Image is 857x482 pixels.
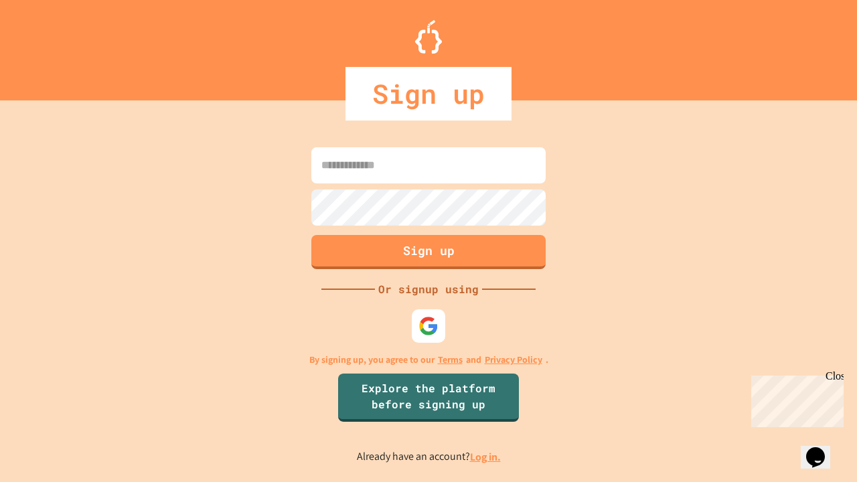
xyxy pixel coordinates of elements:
[415,20,442,54] img: Logo.svg
[345,67,512,120] div: Sign up
[470,450,501,464] a: Log in.
[309,353,548,367] p: By signing up, you agree to our and .
[375,281,482,297] div: Or signup using
[418,316,439,336] img: google-icon.svg
[485,353,542,367] a: Privacy Policy
[311,235,546,269] button: Sign up
[746,370,844,427] iframe: chat widget
[5,5,92,85] div: Chat with us now!Close
[357,449,501,465] p: Already have an account?
[438,353,463,367] a: Terms
[338,374,519,422] a: Explore the platform before signing up
[801,428,844,469] iframe: chat widget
